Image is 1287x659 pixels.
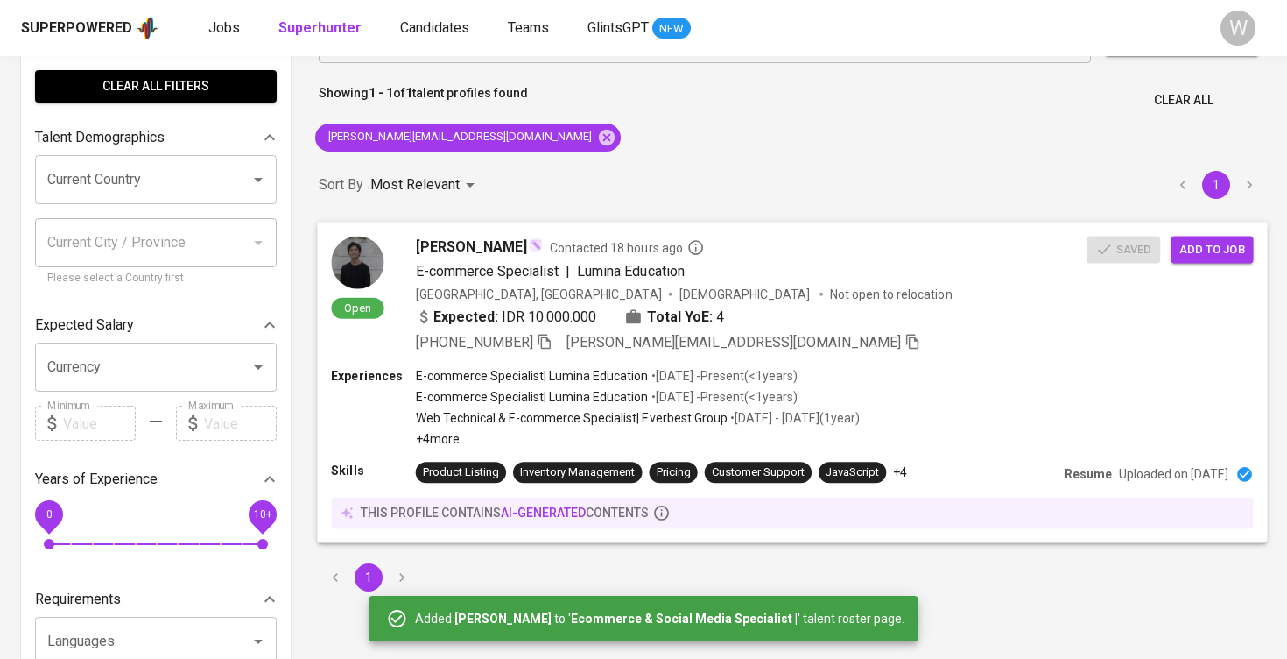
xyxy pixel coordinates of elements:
button: Clear All [1147,84,1220,117]
div: IDR 10.000.000 [416,306,597,327]
p: this profile contains contents [361,504,650,521]
p: • [DATE] - [DATE] ( 1 year ) [728,409,860,427]
a: GlintsGPT NEW [587,18,691,39]
b: Total YoE: [647,306,713,327]
p: Requirements [35,589,121,610]
span: NEW [652,20,691,38]
button: page 1 [355,563,383,592]
p: Please select a Country first [47,270,264,287]
p: Years of Experience [35,469,158,490]
button: Add to job [1171,236,1253,263]
div: [GEOGRAPHIC_DATA], [GEOGRAPHIC_DATA] [416,285,662,302]
button: Open [246,355,271,379]
img: magic_wand.svg [529,237,543,252]
p: Experiences [331,366,415,384]
div: Most Relevant [370,169,481,202]
p: Resume [1065,465,1112,483]
div: W [1220,11,1255,46]
div: Talent Demographics [35,120,277,155]
p: +4 [893,464,907,481]
b: 1 [405,86,412,100]
span: GlintsGPT [587,19,649,36]
div: Product Listing [423,464,499,481]
div: Pricing [657,464,691,481]
div: Years of Experience [35,462,277,497]
button: Open [246,167,271,192]
button: Open [246,629,271,654]
svg: By Batam recruiter [687,238,705,256]
div: Expected Salary [35,308,277,343]
p: Skills [331,462,415,479]
p: +4 more ... [416,430,861,448]
div: Customer Support [712,464,805,481]
div: Superpowered [21,18,132,39]
p: • [DATE] - Present ( <1 years ) [649,388,798,406]
span: [PERSON_NAME][EMAIL_ADDRESS][DOMAIN_NAME] [315,129,602,145]
span: [DEMOGRAPHIC_DATA] [679,285,812,302]
a: Jobs [208,18,243,39]
span: [PERSON_NAME] [416,236,527,257]
a: Open[PERSON_NAME]Contacted 18 hours agoE-commerce Specialist|Lumina Education[GEOGRAPHIC_DATA], [... [319,223,1266,542]
button: page 1 [1202,171,1230,199]
span: [PHONE_NUMBER] [416,333,533,350]
img: app logo [136,15,159,41]
span: E-commerce Specialist [416,262,559,279]
span: Contacted 18 hours ago [550,238,705,256]
p: Not open to relocation [830,285,952,302]
p: Expected Salary [35,315,134,336]
span: Lumina Education [577,262,684,279]
p: E-commerce Specialist | Lumina Education [416,366,649,384]
a: Teams [508,18,552,39]
p: Uploaded on [DATE] [1119,465,1228,483]
button: Clear All filters [35,70,277,103]
b: [PERSON_NAME] [452,610,554,627]
a: Superhunter [278,18,365,39]
span: 10+ [253,508,271,521]
input: Value [204,406,277,441]
p: E-commerce Specialist | Lumina Education [416,388,649,406]
div: Requirements [35,582,277,617]
span: Add to job [1179,239,1244,259]
span: Clear All filters [49,75,263,97]
p: • [DATE] - Present ( <1 years ) [649,366,798,384]
div: Inventory Management [520,464,635,481]
p: Showing of talent profiles found [319,84,528,117]
div: JavaScript [826,464,879,481]
p: Talent Demographics [35,127,165,148]
b: 1 - 1 [369,86,393,100]
span: Open [337,300,378,315]
span: Teams [508,19,549,36]
div: [PERSON_NAME][EMAIL_ADDRESS][DOMAIN_NAME] [315,124,621,152]
span: | [566,260,570,281]
a: Candidates [400,18,473,39]
div: Added to ' ' talent roster page. [387,601,904,636]
input: Value [63,406,136,441]
span: 0 [46,508,52,521]
nav: pagination navigation [319,563,418,592]
img: e67d86487c01b15b2d2db1cb4e20729f.png [331,236,383,288]
span: AI-generated [501,506,586,520]
a: Superpoweredapp logo [21,15,159,41]
b: Superhunter [278,19,362,36]
span: [PERSON_NAME][EMAIL_ADDRESS][DOMAIN_NAME] [566,333,901,350]
b: Expected: [433,306,498,327]
nav: pagination navigation [1166,171,1266,199]
p: Most Relevant [370,174,460,195]
span: 4 [716,306,724,327]
span: Clear All [1154,89,1213,111]
p: Web Technical & E-commerce Specialist | Everbest Group [416,409,728,427]
span: Candidates [400,19,469,36]
p: Sort By [319,174,363,195]
b: Ecommerce & Social Media Specialist | [571,610,798,627]
span: Jobs [208,19,240,36]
